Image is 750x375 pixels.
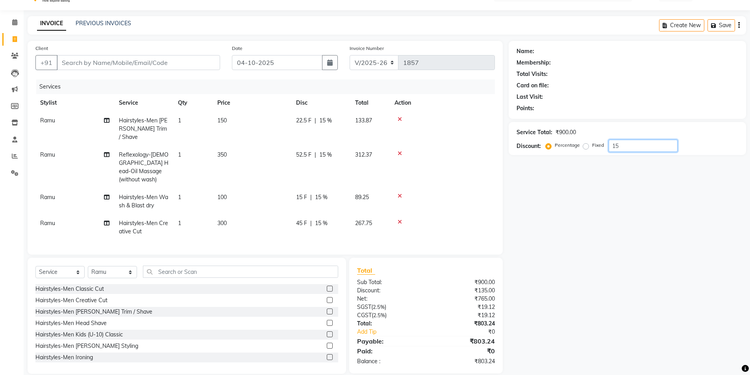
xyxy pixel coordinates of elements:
[373,304,385,310] span: 2.5%
[35,296,107,305] div: Hairstyles-Men Creative Cut
[426,295,501,303] div: ₹765.00
[357,303,371,310] span: SGST
[37,17,66,31] a: INVOICE
[351,311,426,320] div: ( )
[296,193,307,201] span: 15 F
[426,320,501,328] div: ₹803.24
[40,194,55,201] span: Ramu
[315,193,328,201] span: 15 %
[592,142,604,149] label: Fixed
[350,94,390,112] th: Total
[426,336,501,346] div: ₹803.24
[291,94,350,112] th: Disc
[35,319,107,327] div: Hairstyles-Men Head Shave
[40,117,55,124] span: Ramu
[351,328,438,336] a: Add Tip
[517,59,551,67] div: Membership:
[517,81,549,90] div: Card on file:
[35,331,123,339] div: Hairstyles-Men Kids (U-10) Classic
[426,303,501,311] div: ₹19.12
[355,151,372,158] span: 312.37
[35,55,57,70] button: +91
[178,151,181,158] span: 1
[296,151,311,159] span: 52.5 F
[217,117,227,124] span: 150
[213,94,291,112] th: Price
[296,219,307,227] span: 45 F
[517,142,541,150] div: Discount:
[178,220,181,227] span: 1
[319,151,332,159] span: 15 %
[351,278,426,286] div: Sub Total:
[310,219,312,227] span: |
[40,151,55,158] span: Ramu
[119,117,167,140] span: Hairstyles-Men [PERSON_NAME] Trim / Shave
[357,312,372,319] span: CGST
[517,47,534,55] div: Name:
[355,220,372,227] span: 267.75
[707,19,735,31] button: Save
[315,219,328,227] span: 15 %
[426,311,501,320] div: ₹19.12
[143,266,338,278] input: Search or Scan
[114,94,173,112] th: Service
[517,128,552,137] div: Service Total:
[355,117,372,124] span: 133.87
[217,220,227,227] span: 300
[57,55,220,70] input: Search by Name/Mobile/Email/Code
[173,94,213,112] th: Qty
[350,45,384,52] label: Invoice Number
[178,194,181,201] span: 1
[40,220,55,227] span: Ramu
[426,346,501,356] div: ₹0
[517,70,548,78] div: Total Visits:
[439,328,501,336] div: ₹0
[517,104,534,113] div: Points:
[36,79,501,94] div: Services
[35,308,152,316] div: Hairstyles-Men [PERSON_NAME] Trim / Shave
[217,151,227,158] span: 350
[351,303,426,311] div: ( )
[355,194,369,201] span: 89.25
[35,353,93,362] div: Hairstyles-Men Ironing
[351,346,426,356] div: Paid:
[319,116,332,125] span: 15 %
[315,116,316,125] span: |
[217,194,227,201] span: 100
[35,342,138,350] div: Hairstyles-Men [PERSON_NAME] Styling
[556,128,576,137] div: ₹900.00
[35,45,48,52] label: Client
[517,93,543,101] div: Last Visit:
[351,320,426,328] div: Total:
[119,151,169,183] span: Reflexology-[DEMOGRAPHIC_DATA] Head-Oil Massage (without wash)
[426,286,501,295] div: ₹135.00
[178,117,181,124] span: 1
[426,278,501,286] div: ₹900.00
[119,194,168,209] span: Hairstyles-Men Wash & Blast dry
[351,295,426,303] div: Net:
[426,357,501,366] div: ₹803.24
[390,94,495,112] th: Action
[35,94,114,112] th: Stylist
[659,19,704,31] button: Create New
[555,142,580,149] label: Percentage
[373,312,385,318] span: 2.5%
[310,193,312,201] span: |
[76,20,131,27] a: PREVIOUS INVOICES
[351,357,426,366] div: Balance :
[315,151,316,159] span: |
[351,336,426,346] div: Payable:
[357,266,375,275] span: Total
[351,286,426,295] div: Discount:
[119,220,168,235] span: Hairstyles-Men Creative Cut
[35,285,104,293] div: Hairstyles-Men Classic Cut
[232,45,243,52] label: Date
[296,116,311,125] span: 22.5 F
